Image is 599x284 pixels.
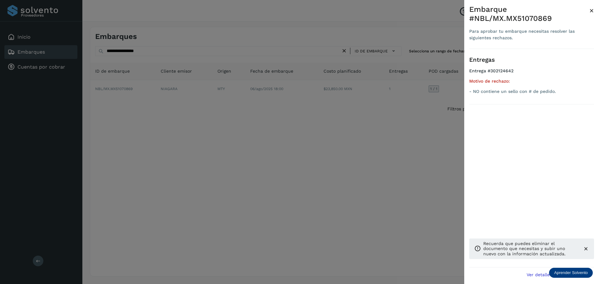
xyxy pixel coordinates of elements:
[469,68,594,79] h4: Entrega #302124642
[523,267,594,282] button: Ver detalle de embarque
[527,272,580,277] span: Ver detalle de embarque
[589,5,594,16] button: Close
[483,241,578,257] p: Recuerda que puedes eliminar el documento que necesitas y subir uno nuevo con la información actu...
[469,28,589,41] div: Para aprobar tu embarque necesitas resolver las siguientes rechazos.
[469,5,589,23] div: Embarque #NBL/MX.MX51070869
[549,268,593,278] div: Aprender Solvento
[469,79,594,84] h5: Motivo de rechazo:
[469,56,594,64] h3: Entregas
[589,6,594,15] span: ×
[469,89,594,94] p: - NO contiene un sello con # de pedido.
[554,270,588,275] p: Aprender Solvento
